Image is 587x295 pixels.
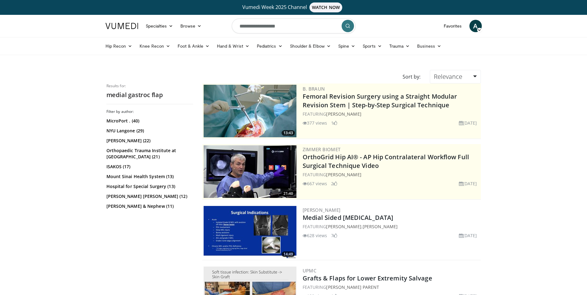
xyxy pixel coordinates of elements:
a: Zimmer Biomet [303,146,341,152]
img: 1093b870-8a95-4b77-8e14-87309390d0f5.300x170_q85_crop-smart_upscale.jpg [204,206,296,259]
a: Grafts & Flaps for Lower Extremity Salvage [303,274,432,282]
img: 96a9cbbb-25ee-4404-ab87-b32d60616ad7.300x170_q85_crop-smart_upscale.jpg [204,145,296,198]
div: Sort by: [398,70,425,83]
a: 14:49 [204,206,296,259]
a: Orthopaedic Trauma Institute at [GEOGRAPHIC_DATA] (21) [106,147,192,160]
a: [PERSON_NAME] [363,224,398,229]
div: FEATURING [303,171,480,178]
a: A [469,20,482,32]
a: Spine [335,40,359,52]
span: 13:43 [282,130,295,136]
li: 1 [331,120,337,126]
a: Mount Sinai Health System (13) [106,173,192,180]
a: Knee Recon [136,40,174,52]
input: Search topics, interventions [232,19,356,33]
a: 13:43 [204,85,296,137]
span: WATCH NOW [309,2,342,12]
a: OrthoGrid Hip AI® - AP Hip Contralateral Workflow Full Surgical Technique Video [303,153,469,170]
span: 14:49 [282,251,295,257]
p: Results for: [106,83,193,88]
a: [PERSON_NAME] [326,111,361,117]
a: MicroPort . (40) [106,118,192,124]
h3: Filter by author: [106,109,193,114]
li: 377 views [303,120,327,126]
div: FEATURING , [303,223,480,230]
a: Medial Sided [MEDICAL_DATA] [303,213,394,222]
li: [DATE] [459,180,477,187]
a: Pediatrics [253,40,286,52]
a: Vumedi Week 2025 ChannelWATCH NOW [106,2,481,12]
li: [DATE] [459,232,477,239]
div: FEATURING [303,284,480,290]
a: Shoulder & Elbow [286,40,335,52]
a: ISAKOS (17) [106,164,192,170]
img: 4275ad52-8fa6-4779-9598-00e5d5b95857.300x170_q85_crop-smart_upscale.jpg [204,85,296,137]
div: FEATURING [303,111,480,117]
h2: medial gastroc flap [106,91,193,99]
a: Sports [359,40,386,52]
a: B. Braun [303,86,325,92]
span: Relevance [434,72,462,81]
a: Trauma [386,40,414,52]
a: 21:40 [204,145,296,198]
a: [PERSON_NAME] [326,224,361,229]
a: Business [413,40,445,52]
a: NYU Langone (29) [106,128,192,134]
a: Foot & Ankle [174,40,213,52]
a: [PERSON_NAME] (22) [106,138,192,144]
li: [DATE] [459,120,477,126]
a: Relevance [430,70,481,83]
a: [PERSON_NAME] [303,207,341,213]
a: [PERSON_NAME] [PERSON_NAME] (12) [106,193,192,199]
a: [PERSON_NAME] Parent [326,284,379,290]
a: Browse [177,20,205,32]
a: Hospital for Special Surgery (13) [106,183,192,190]
a: Femoral Revision Surgery using a Straight Modular Revision Stem | Step-by-Step Surgical Technique [303,92,457,109]
a: [PERSON_NAME] & Nephew (11) [106,203,192,209]
a: Hip Recon [102,40,136,52]
a: UPMC [303,267,317,274]
a: Favorites [440,20,466,32]
li: 628 views [303,232,327,239]
li: 7 [331,232,337,239]
a: Specialties [142,20,177,32]
img: VuMedi Logo [106,23,138,29]
li: 2 [331,180,337,187]
li: 667 views [303,180,327,187]
span: 21:40 [282,191,295,196]
a: Hand & Wrist [213,40,253,52]
a: [PERSON_NAME] [326,172,361,177]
